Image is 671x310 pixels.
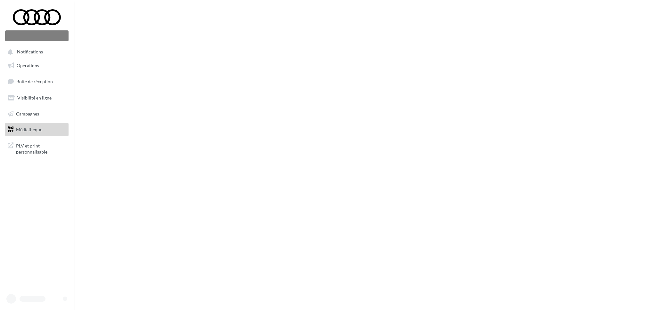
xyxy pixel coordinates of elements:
span: Boîte de réception [16,79,53,84]
span: PLV et print personnalisable [16,141,66,155]
span: Notifications [17,49,43,55]
a: PLV et print personnalisable [4,139,70,158]
span: Médiathèque [16,127,42,132]
div: Nouvelle campagne [5,30,69,41]
span: Opérations [17,63,39,68]
a: Médiathèque [4,123,70,136]
a: Opérations [4,59,70,72]
span: Campagnes [16,111,39,116]
a: Boîte de réception [4,75,70,88]
span: Visibilité en ligne [17,95,52,100]
a: Campagnes [4,107,70,121]
a: Visibilité en ligne [4,91,70,105]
